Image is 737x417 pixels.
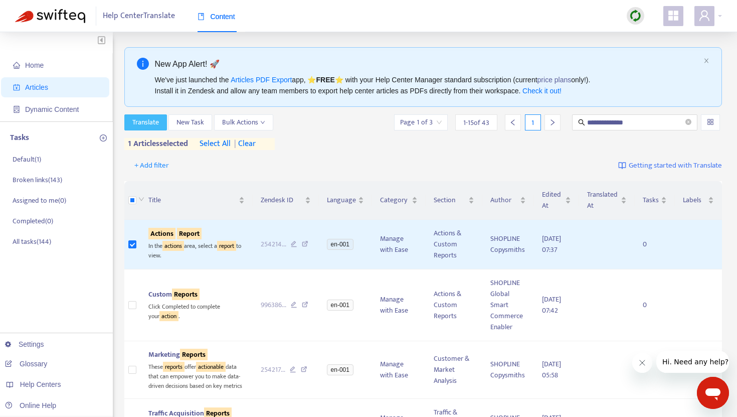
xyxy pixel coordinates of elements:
p: Assigned to me ( 0 ) [13,195,66,206]
span: en-001 [327,364,353,375]
sqkw: actionable [196,362,226,372]
th: Section [426,181,482,220]
div: We've just launched the app, ⭐ ⭐️ with your Help Center Manager standard subscription (current on... [155,74,700,96]
a: price plans [537,76,572,84]
sqkw: Reports [180,349,208,360]
button: close [703,58,709,64]
button: New Task [168,114,212,130]
span: Translated At [587,189,619,211]
td: SHOPLINE Copysmiths [482,220,534,269]
sqkw: report [217,241,236,251]
span: info-circle [137,58,149,70]
span: Help Centers [20,380,61,388]
td: SHOPLINE Copysmiths [482,341,534,399]
td: Actions & Custom Reports [426,269,482,341]
span: Articles [25,83,48,91]
p: Broken links ( 143 ) [13,175,62,185]
span: Edited At [542,189,563,211]
span: clear [231,138,256,150]
img: image-link [618,162,626,170]
a: Articles PDF Export [231,76,292,84]
a: Settings [5,340,44,348]
img: Swifteq [15,9,85,23]
span: [DATE] 07:42 [542,294,561,316]
span: Section [434,195,466,206]
td: Actions & Custom Reports [426,220,482,269]
th: Zendesk ID [253,181,319,220]
button: Translate [124,114,167,130]
sqkw: Actions [148,228,175,239]
p: Default ( 1 ) [13,154,41,165]
span: Translate [132,117,159,128]
span: Language [327,195,356,206]
span: user [698,10,710,22]
span: account-book [13,84,20,91]
span: | [234,137,236,151]
span: Getting started with Translate [629,160,722,172]
span: Custom [148,289,200,300]
span: 996386 ... [261,300,286,311]
th: Category [372,181,426,220]
span: 1 articles selected [124,138,189,150]
div: 1 [525,114,541,130]
th: Tasks [635,181,675,220]
td: Manage with Ease [372,341,426,399]
span: right [549,119,556,126]
span: New Task [176,117,204,128]
td: Manage with Ease [372,269,426,341]
sqkw: Report [177,228,202,239]
span: select all [200,138,231,150]
span: container [13,106,20,113]
span: plus-circle [100,134,107,142]
span: Help Center Translate [103,7,175,26]
span: 254214 ... [261,239,286,250]
span: down [260,120,265,125]
a: Glossary [5,360,47,368]
td: SHOPLINE Global Smart Commerce Enabler [482,269,534,341]
span: [DATE] 07:37 [542,233,561,255]
th: Language [319,181,372,220]
span: Zendesk ID [261,195,303,206]
td: 0 [635,341,675,399]
td: 0 [635,220,675,269]
button: Bulk Actionsdown [214,114,273,130]
th: Author [482,181,534,220]
span: down [138,196,144,202]
span: close-circle [685,118,691,127]
th: Translated At [579,181,635,220]
iframe: メッセージングウィンドウを開くボタン [697,377,729,409]
sqkw: Reports [172,289,200,300]
p: All tasks ( 144 ) [13,236,51,247]
span: en-001 [327,300,353,311]
span: 254217 ... [261,364,285,375]
a: Getting started with Translate [618,158,722,174]
span: Bulk Actions [222,117,265,128]
span: close-circle [685,119,691,125]
iframe: メッセージを閉じる [632,353,652,373]
img: sync.dc5367851b00ba804db3.png [629,10,642,22]
span: book [198,13,205,20]
button: + Add filter [127,158,176,174]
sqkw: actions [162,241,184,251]
span: Home [25,61,44,69]
span: Labels [683,195,706,206]
span: left [509,119,516,126]
div: Click Completed to complete your . [148,300,245,321]
span: + Add filter [134,160,169,172]
td: 0 [635,269,675,341]
p: Completed ( 0 ) [13,216,53,226]
div: In the area, select a to view. [148,239,245,260]
span: search [578,119,585,126]
div: These offer data that can empower you to make data-driven decisions based on key metrics [148,360,245,390]
span: en-001 [327,239,353,250]
p: Tasks [10,132,29,144]
span: Content [198,13,235,21]
a: Online Help [5,401,56,409]
iframe: 会社からのメッセージ [656,351,729,373]
th: Labels [675,181,722,220]
span: Author [490,195,518,206]
span: home [13,62,20,69]
span: Marketing [148,349,208,360]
